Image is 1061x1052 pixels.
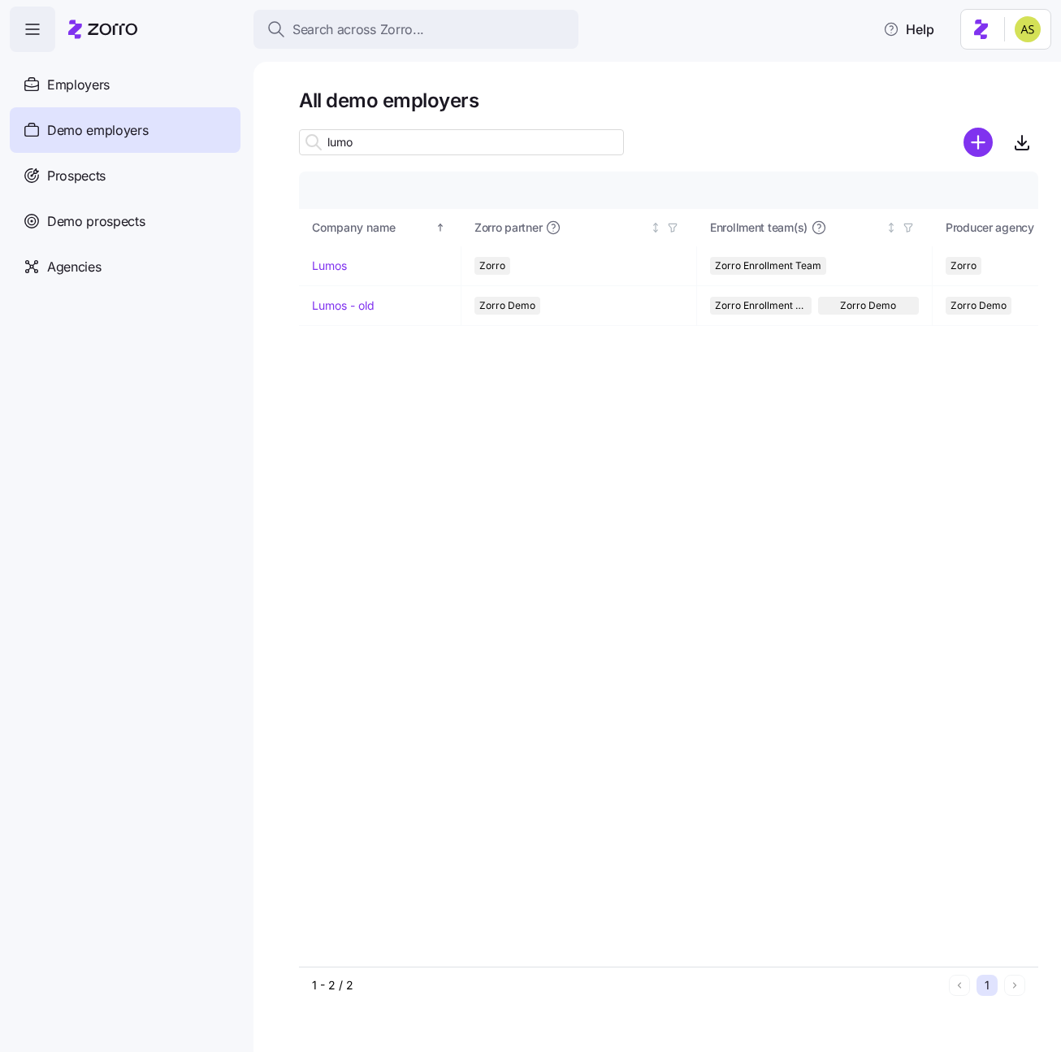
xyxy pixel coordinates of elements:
span: Employers [47,75,110,95]
input: Search employer [299,129,624,155]
span: Enrollment team(s) [710,220,808,236]
button: Help [870,13,947,46]
span: Zorro Enrollment Team [715,257,821,275]
span: Zorro Demo [951,297,1007,315]
div: Not sorted [650,222,661,233]
th: Enrollment team(s)Not sorted [697,209,933,246]
span: Demo employers [47,120,149,141]
span: Prospects [47,166,106,186]
svg: add icon [964,128,993,157]
th: Company nameSorted ascending [299,209,461,246]
th: Zorro partnerNot sorted [461,209,697,246]
span: Zorro Enrollment Experts [715,297,807,315]
button: 1 [977,975,998,996]
button: Next page [1004,975,1025,996]
div: Company name [312,219,432,237]
span: Producer agency [946,220,1034,236]
div: Sorted ascending [435,222,446,233]
div: 1 - 2 / 2 [312,977,942,993]
button: Search across Zorro... [253,10,578,49]
a: Demo prospects [10,198,240,244]
span: Zorro [479,257,505,275]
img: 2a591ca43c48773f1b6ab43d7a2c8ce9 [1015,16,1041,42]
a: Agencies [10,244,240,289]
button: Previous page [949,975,970,996]
span: Demo prospects [47,211,145,232]
span: Zorro Demo [840,297,896,315]
span: Search across Zorro... [292,20,424,40]
a: Employers [10,62,240,107]
div: Not sorted [886,222,897,233]
a: Prospects [10,153,240,198]
span: Help [883,20,934,39]
h1: All demo employers [299,88,1038,113]
span: Agencies [47,257,101,277]
span: Zorro partner [474,220,542,236]
a: Demo employers [10,107,240,153]
span: Zorro [951,257,977,275]
span: Zorro Demo [479,297,535,315]
a: Lumos - old [312,298,375,314]
a: Lumos [312,258,347,274]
